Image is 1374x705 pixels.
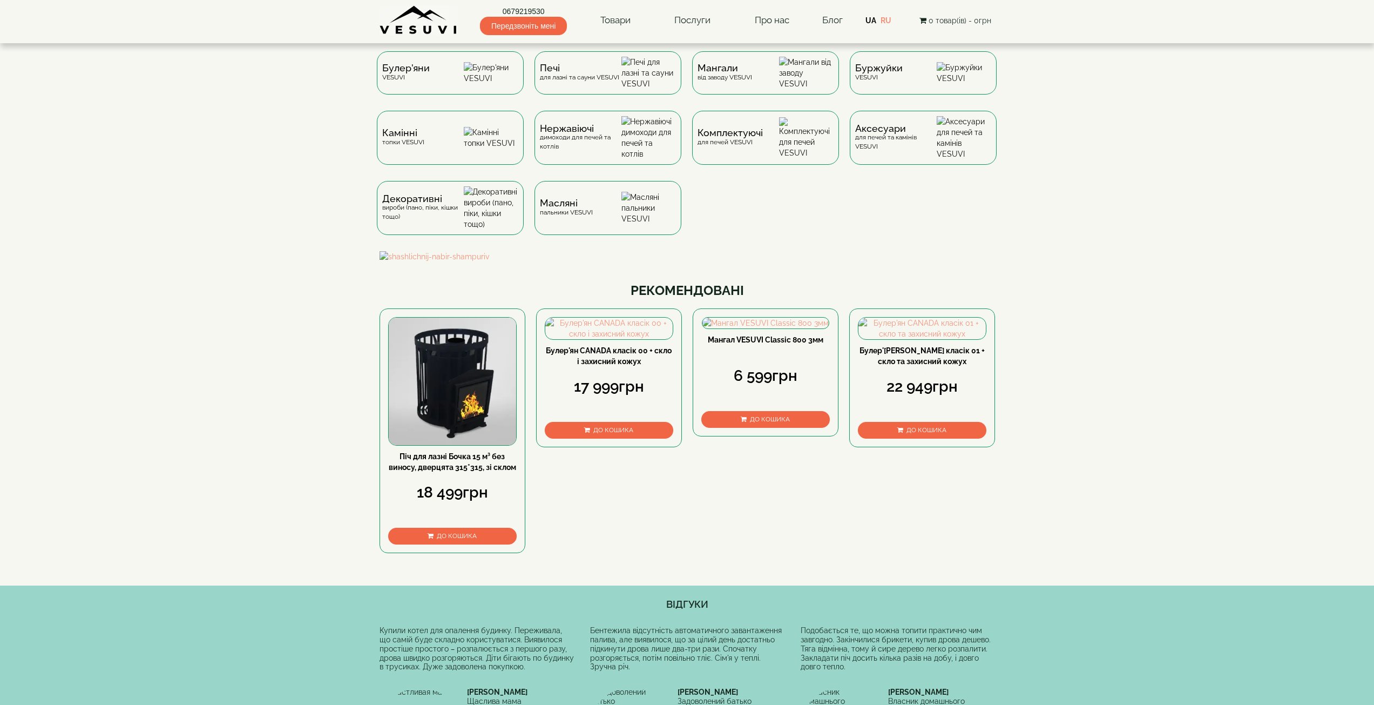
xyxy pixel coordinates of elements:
img: Декоративні вироби (пано, піки, кішки тощо) [464,186,518,230]
a: Про нас [744,8,800,33]
b: [PERSON_NAME] [678,688,738,696]
div: димоходи для печей та котлів [540,124,621,151]
span: Булер'яни [382,64,430,72]
img: Булер'яни VESUVI [464,62,518,84]
button: До кошика [701,411,830,428]
div: Купили котел для опалення будинку. Переживала, що самій буде складно користуватися. Виявилося про... [380,626,574,672]
img: Булер'ян CANADA класік 00 + скло і захисний кожух [545,318,673,339]
div: Бентежила відсутність автоматичного завантаження палива, але виявилося, що за цілий день достатнь... [590,626,784,672]
button: 0 товар(ів) - 0грн [916,15,994,26]
span: Комплектуючі [698,129,763,137]
a: Декоративнівироби (пано, піки, кішки тощо) Декоративні вироби (пано, піки, кішки тощо) [371,181,529,251]
img: Печі для лазні та сауни VESUVI [621,57,676,89]
a: Товари [590,8,641,33]
img: Нержавіючі димоходи для печей та котлів [621,116,676,159]
button: До кошика [545,422,673,439]
div: від заводу VESUVI [698,64,752,82]
a: Аксесуаридля печей та камінів VESUVI Аксесуари для печей та камінів VESUVI [844,111,1002,181]
span: Печі [540,64,619,72]
b: [PERSON_NAME] [888,688,949,696]
img: Завод VESUVI [380,5,458,35]
img: Буржуйки VESUVI [937,62,991,84]
a: Булер'[PERSON_NAME] класік 01 + скло та захисний кожух [859,346,985,366]
span: До кошика [437,532,477,540]
a: Піч для лазні Бочка 15 м³ без виносу, дверцята 315*315, зі склом [389,452,516,472]
button: До кошика [388,528,517,545]
span: До кошика [906,426,946,434]
div: 18 499грн [388,482,517,503]
a: UA [865,16,876,25]
span: 0 товар(ів) - 0грн [929,16,991,25]
img: shashlichnij-nabir-shampuriv [380,251,995,262]
a: 0679219530 [480,6,567,17]
img: Мангал VESUVI Classic 800 3мм [702,318,829,328]
a: RU [881,16,891,25]
div: VESUVI [855,64,903,82]
div: для печей VESUVI [698,129,763,146]
a: Мангал VESUVI Classic 800 3мм [708,335,823,344]
div: для печей та камінів VESUVI [855,124,937,151]
span: Нержавіючі [540,124,621,133]
span: Мангали [698,64,752,72]
span: Камінні [382,129,424,137]
img: Булер'ян CANADA класік 01 + скло та захисний кожух [858,318,986,339]
img: Масляні пальники VESUVI [621,192,676,224]
span: До кошика [750,415,790,423]
img: Комплектуючі для печей VESUVI [779,117,834,158]
span: Буржуйки [855,64,903,72]
span: До кошика [593,426,633,434]
span: Масляні [540,199,593,207]
div: 17 999грн [545,376,673,398]
div: для лазні та сауни VESUVI [540,64,619,82]
a: Нержавіючідимоходи для печей та котлів Нержавіючі димоходи для печей та котлів [529,111,687,181]
div: 22 949грн [858,376,986,398]
a: БуржуйкиVESUVI Буржуйки VESUVI [844,51,1002,111]
a: Печідля лазні та сауни VESUVI Печі для лазні та сауни VESUVI [529,51,687,111]
a: Масляніпальники VESUVI Масляні пальники VESUVI [529,181,687,251]
img: Піч для лазні Бочка 15 м³ без виносу, дверцята 315*315, зі склом [389,318,516,445]
a: Мангаливід заводу VESUVI Мангали від заводу VESUVI [687,51,844,111]
span: Передзвоніть мені [480,17,567,35]
b: [PERSON_NAME] [467,688,527,696]
img: Камінні топки VESUVI [464,127,518,149]
div: VESUVI [382,64,430,82]
img: Аксесуари для печей та камінів VESUVI [937,116,991,159]
img: Мангали від заводу VESUVI [779,57,834,89]
button: До кошика [858,422,986,439]
a: Каміннітопки VESUVI Камінні топки VESUVI [371,111,529,181]
a: Комплектуючідля печей VESUVI Комплектуючі для печей VESUVI [687,111,844,181]
h4: ВІДГУКИ [380,599,995,610]
a: Послуги [664,8,721,33]
div: пальники VESUVI [540,199,593,217]
div: топки VESUVI [382,129,424,146]
div: вироби (пано, піки, кішки тощо) [382,194,464,221]
div: 6 599грн [701,365,830,387]
span: Декоративні [382,194,464,203]
a: Блог [822,15,843,25]
a: Булер'яниVESUVI Булер'яни VESUVI [371,51,529,111]
span: Аксесуари [855,124,937,133]
a: Булер'ян CANADA класік 00 + скло і захисний кожух [546,346,672,366]
div: Подобається те, що можна топити практично чим завгодно. Закінчилися брикети, купив дрова дешево. ... [801,626,995,672]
